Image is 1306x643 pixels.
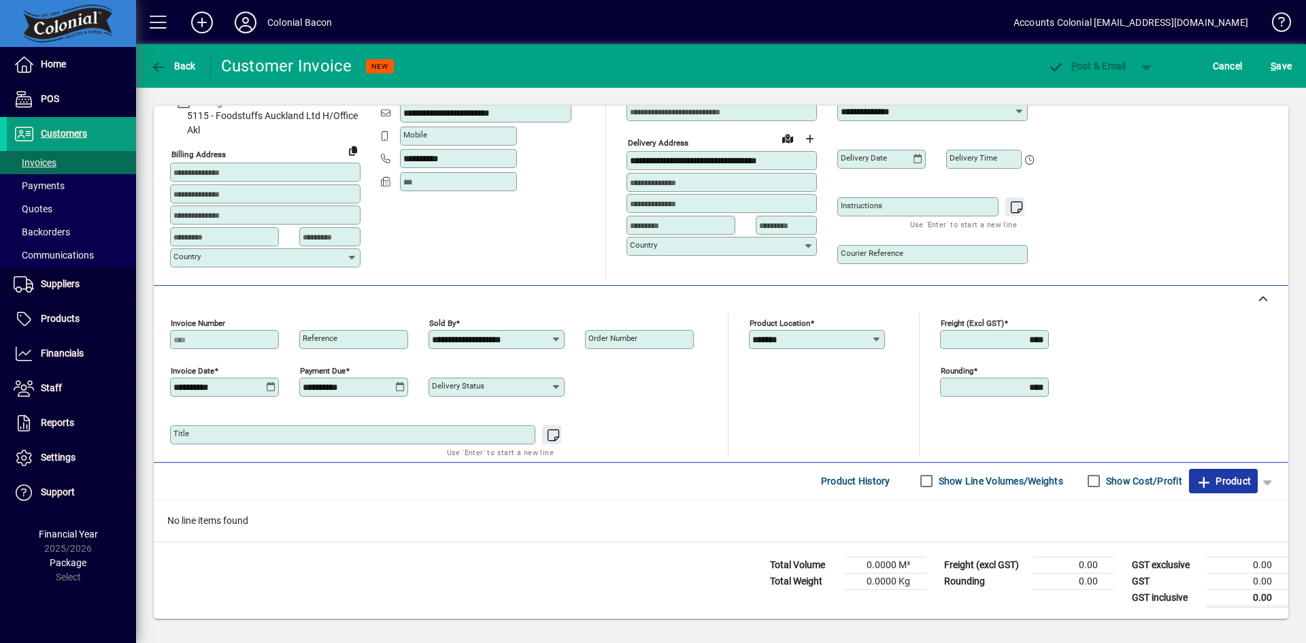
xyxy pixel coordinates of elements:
[7,476,136,510] a: Support
[7,48,136,82] a: Home
[7,197,136,220] a: Quotes
[1125,557,1207,573] td: GST exclusive
[1189,469,1258,493] button: Product
[1041,54,1133,78] button: Post & Email
[937,557,1033,573] td: Freight (excl GST)
[1209,54,1246,78] button: Cancel
[7,267,136,301] a: Suppliers
[150,61,196,71] span: Back
[224,10,267,35] button: Profile
[1207,557,1288,573] td: 0.00
[841,248,903,258] mat-label: Courier Reference
[39,529,98,540] span: Financial Year
[941,318,1004,327] mat-label: Freight (excl GST)
[41,313,80,324] span: Products
[910,216,1017,232] mat-hint: Use 'Enter' to start a new line
[936,474,1063,488] label: Show Line Volumes/Weights
[841,201,882,210] mat-label: Instructions
[41,278,80,289] span: Suppliers
[14,157,56,168] span: Invoices
[588,333,637,343] mat-label: Order number
[429,318,456,327] mat-label: Sold by
[950,153,997,163] mat-label: Delivery time
[1213,55,1243,77] span: Cancel
[41,382,62,393] span: Staff
[763,573,845,589] td: Total Weight
[7,441,136,475] a: Settings
[171,318,225,327] mat-label: Invoice number
[1033,573,1114,589] td: 0.00
[799,128,820,150] button: Choose address
[845,557,926,573] td: 0.0000 M³
[1267,54,1295,78] button: Save
[7,337,136,371] a: Financials
[1262,3,1289,47] a: Knowledge Base
[171,365,214,375] mat-label: Invoice date
[1125,573,1207,589] td: GST
[154,500,1288,542] div: No line items found
[41,93,59,104] span: POS
[300,365,346,375] mat-label: Payment due
[41,59,66,69] span: Home
[777,127,799,149] a: View on map
[7,174,136,197] a: Payments
[941,365,973,375] mat-label: Rounding
[1125,589,1207,606] td: GST inclusive
[170,109,361,137] span: 5115 - Foodstuffs Auckland Ltd H/Office Akl
[50,557,86,568] span: Package
[180,10,224,35] button: Add
[342,139,364,161] button: Copy to Delivery address
[14,227,70,237] span: Backorders
[14,250,94,261] span: Communications
[1271,61,1276,71] span: S
[432,381,484,391] mat-label: Delivery status
[937,573,1033,589] td: Rounding
[1271,55,1292,77] span: ave
[7,151,136,174] a: Invoices
[1048,61,1126,71] span: ost & Email
[1196,470,1251,492] span: Product
[41,348,84,359] span: Financials
[1014,12,1248,33] div: Accounts Colonial [EMAIL_ADDRESS][DOMAIN_NAME]
[845,573,926,589] td: 0.0000 Kg
[7,244,136,267] a: Communications
[1207,589,1288,606] td: 0.00
[14,203,52,214] span: Quotes
[7,220,136,244] a: Backorders
[763,557,845,573] td: Total Volume
[750,318,810,327] mat-label: Product location
[371,62,388,71] span: NEW
[221,55,352,77] div: Customer Invoice
[41,452,76,463] span: Settings
[267,12,332,33] div: Colonial Bacon
[403,130,427,139] mat-label: Mobile
[1033,557,1114,573] td: 0.00
[1071,61,1077,71] span: P
[303,333,337,343] mat-label: Reference
[41,487,75,497] span: Support
[14,180,65,191] span: Payments
[7,372,136,406] a: Staff
[136,54,211,78] app-page-header-button: Back
[841,153,887,163] mat-label: Delivery date
[1103,474,1182,488] label: Show Cost/Profit
[821,470,890,492] span: Product History
[1207,573,1288,589] td: 0.00
[147,54,199,78] button: Back
[173,429,189,438] mat-label: Title
[7,302,136,336] a: Products
[173,252,201,261] mat-label: Country
[7,82,136,116] a: POS
[7,406,136,440] a: Reports
[447,444,554,460] mat-hint: Use 'Enter' to start a new line
[816,469,896,493] button: Product History
[41,128,87,139] span: Customers
[41,417,74,428] span: Reports
[630,240,657,250] mat-label: Country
